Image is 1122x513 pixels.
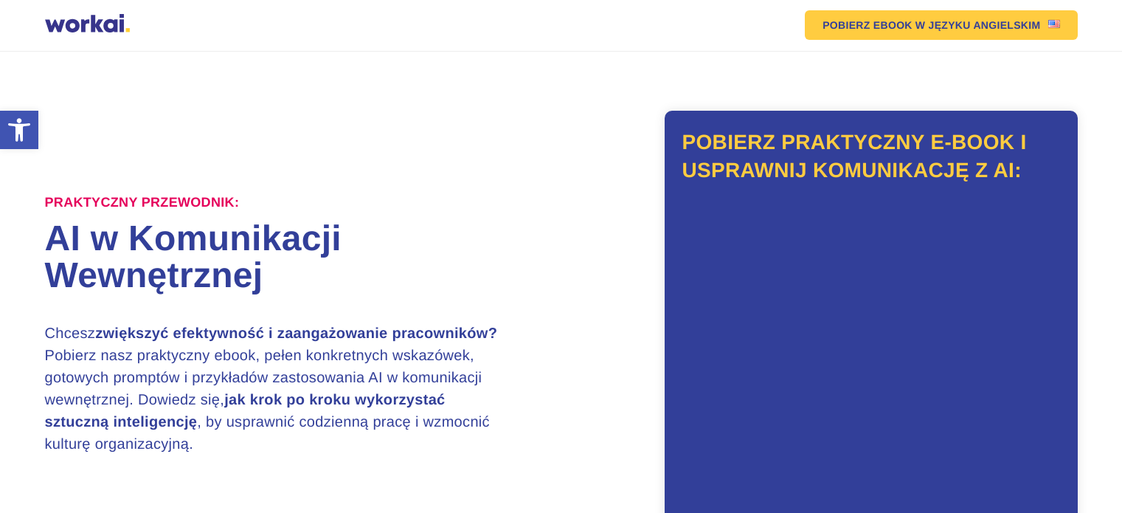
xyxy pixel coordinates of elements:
[45,221,561,295] h1: AI w Komunikacji Wewnętrznej
[1048,20,1060,28] img: US flag
[45,392,446,430] strong: jak krok po kroku wykorzystać sztuczną inteligencję
[682,128,1060,185] h2: Pobierz praktyczny e-book i usprawnij komunikację z AI:
[683,202,1059,504] iframe: Form 0
[823,20,913,30] em: POBIERZ EBOOK
[45,323,510,455] h3: Chcesz Pobierz nasz praktyczny ebook, pełen konkretnych wskazówek, gotowych promptów i przykładów...
[45,195,240,211] label: Praktyczny przewodnik:
[805,10,1077,40] a: POBIERZ EBOOKW JĘZYKU ANGIELSKIMUS flag
[95,326,497,342] strong: zwiększyć efektywność i zaangażowanie pracowników?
